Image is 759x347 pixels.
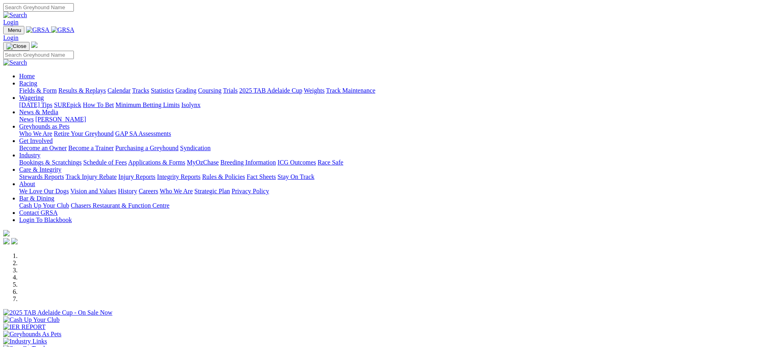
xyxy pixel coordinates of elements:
a: Calendar [107,87,131,94]
button: Toggle navigation [3,26,24,34]
a: We Love Our Dogs [19,188,69,194]
a: Industry [19,152,40,159]
a: [PERSON_NAME] [35,116,86,123]
a: Integrity Reports [157,173,200,180]
div: Bar & Dining [19,202,756,209]
a: Tracks [132,87,149,94]
a: Rules & Policies [202,173,245,180]
a: Care & Integrity [19,166,61,173]
div: Wagering [19,101,756,109]
a: Login [3,34,18,41]
div: Industry [19,159,756,166]
a: Isolynx [181,101,200,108]
a: Retire Your Greyhound [54,130,114,137]
a: Trials [223,87,238,94]
a: Careers [139,188,158,194]
a: Login To Blackbook [19,216,72,223]
a: 2025 TAB Adelaide Cup [239,87,302,94]
a: Home [19,73,35,79]
a: Bookings & Scratchings [19,159,81,166]
div: News & Media [19,116,756,123]
a: Stay On Track [277,173,314,180]
a: Racing [19,80,37,87]
a: Minimum Betting Limits [115,101,180,108]
a: Purchasing a Greyhound [115,145,178,151]
a: ICG Outcomes [277,159,316,166]
a: Stewards Reports [19,173,64,180]
a: Weights [304,87,325,94]
div: Greyhounds as Pets [19,130,756,137]
img: GRSA [26,26,50,34]
a: Fact Sheets [247,173,276,180]
a: Wagering [19,94,44,101]
a: Track Maintenance [326,87,375,94]
a: Contact GRSA [19,209,57,216]
a: Strategic Plan [194,188,230,194]
img: 2025 TAB Adelaide Cup - On Sale Now [3,309,113,316]
img: IER REPORT [3,323,46,331]
div: Racing [19,87,756,94]
img: logo-grsa-white.png [31,42,38,48]
img: Greyhounds As Pets [3,331,61,338]
img: Search [3,12,27,19]
a: Who We Are [160,188,193,194]
a: Get Involved [19,137,53,144]
a: Privacy Policy [232,188,269,194]
a: Track Injury Rebate [65,173,117,180]
a: Injury Reports [118,173,155,180]
a: How To Bet [83,101,114,108]
div: Get Involved [19,145,756,152]
button: Toggle navigation [3,42,30,51]
a: Who We Are [19,130,52,137]
a: Bar & Dining [19,195,54,202]
a: Vision and Values [70,188,116,194]
img: Search [3,59,27,66]
img: GRSA [51,26,75,34]
a: Breeding Information [220,159,276,166]
input: Search [3,51,74,59]
a: Applications & Forms [128,159,185,166]
a: Results & Replays [58,87,106,94]
a: Syndication [180,145,210,151]
div: Care & Integrity [19,173,756,180]
a: GAP SA Assessments [115,130,171,137]
img: Cash Up Your Club [3,316,59,323]
img: facebook.svg [3,238,10,244]
img: twitter.svg [11,238,18,244]
img: logo-grsa-white.png [3,230,10,236]
a: Become a Trainer [68,145,114,151]
a: Login [3,19,18,26]
a: Become an Owner [19,145,67,151]
a: SUREpick [54,101,81,108]
a: Statistics [151,87,174,94]
a: News [19,116,34,123]
a: About [19,180,35,187]
a: News & Media [19,109,58,115]
a: Greyhounds as Pets [19,123,69,130]
a: Cash Up Your Club [19,202,69,209]
a: Fields & Form [19,87,57,94]
img: Industry Links [3,338,47,345]
div: About [19,188,756,195]
a: History [118,188,137,194]
span: Menu [8,27,21,33]
a: Grading [176,87,196,94]
a: Chasers Restaurant & Function Centre [71,202,169,209]
a: [DATE] Tips [19,101,52,108]
img: Close [6,43,26,50]
input: Search [3,3,74,12]
a: Schedule of Fees [83,159,127,166]
a: MyOzChase [187,159,219,166]
a: Race Safe [317,159,343,166]
a: Coursing [198,87,222,94]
